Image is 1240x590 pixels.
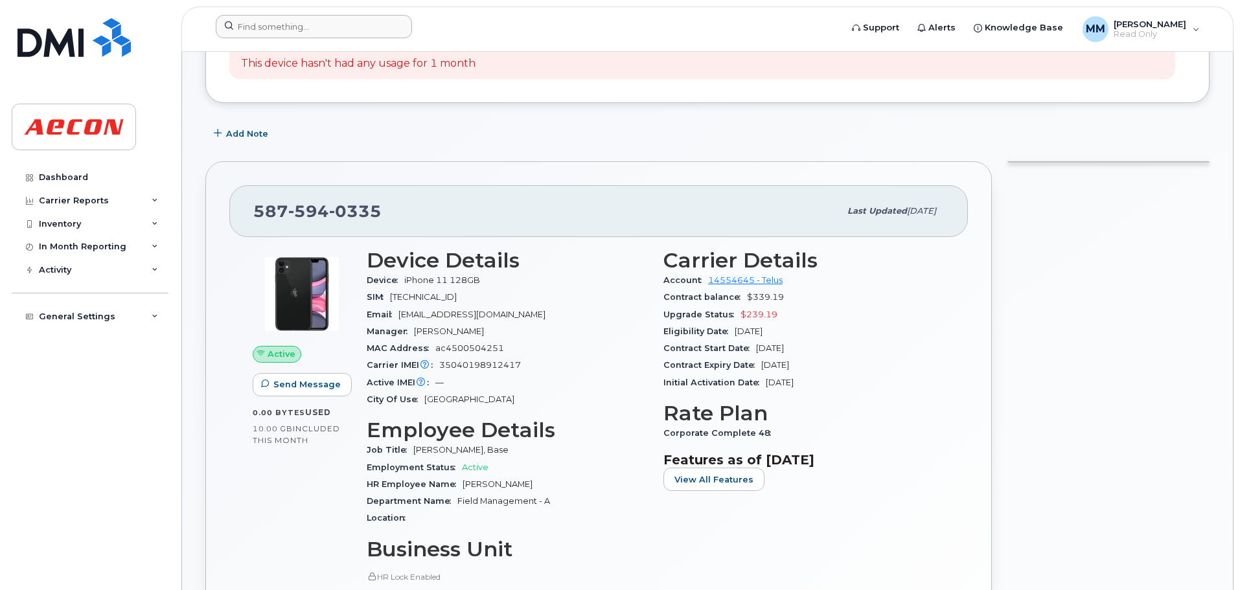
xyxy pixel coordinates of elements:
[708,275,783,285] a: 14554645 - Telus
[1086,21,1105,37] span: MM
[907,206,936,216] span: [DATE]
[367,310,398,319] span: Email
[367,571,648,582] p: HR Lock Enabled
[756,343,784,353] span: [DATE]
[367,538,648,561] h3: Business Unit
[367,479,463,489] span: HR Employee Name
[674,473,753,486] span: View All Features
[663,360,761,370] span: Contract Expiry Date
[424,394,514,404] span: [GEOGRAPHIC_DATA]
[439,360,521,370] span: 35040198912417
[263,255,341,333] img: iPhone_11.jpg
[367,513,412,523] span: Location
[863,21,899,34] span: Support
[390,292,457,302] span: [TECHNICAL_ID]
[253,408,305,417] span: 0.00 Bytes
[367,462,462,472] span: Employment Status
[404,275,480,285] span: iPhone 11 128GB
[908,15,965,41] a: Alerts
[663,292,747,302] span: Contract balance
[414,326,484,336] span: [PERSON_NAME]
[367,326,414,336] span: Manager
[367,496,457,506] span: Department Name
[741,310,777,319] span: $239.19
[253,424,293,433] span: 10.00 GB
[367,343,435,353] span: MAC Address
[253,373,352,396] button: Send Message
[663,275,708,285] span: Account
[663,452,945,468] h3: Features as of [DATE]
[413,445,509,455] span: [PERSON_NAME], Base
[965,15,1072,41] a: Knowledge Base
[463,479,533,489] span: [PERSON_NAME]
[253,424,340,445] span: included this month
[241,56,476,71] p: This device hasn't had any usage for 1 month
[367,394,424,404] span: City Of Use
[288,201,329,221] span: 594
[367,275,404,285] span: Device
[928,21,956,34] span: Alerts
[329,201,382,221] span: 0335
[663,343,756,353] span: Contract Start Date
[735,326,763,336] span: [DATE]
[367,249,648,272] h3: Device Details
[843,15,908,41] a: Support
[367,418,648,442] h3: Employee Details
[663,310,741,319] span: Upgrade Status
[1114,19,1186,29] span: [PERSON_NAME]
[398,310,545,319] span: [EMAIL_ADDRESS][DOMAIN_NAME]
[305,407,331,417] span: used
[985,21,1063,34] span: Knowledge Base
[663,402,945,425] h3: Rate Plan
[761,360,789,370] span: [DATE]
[367,445,413,455] span: Job Title
[663,468,764,491] button: View All Features
[435,378,444,387] span: —
[747,292,784,302] span: $339.19
[847,206,907,216] span: Last updated
[253,201,382,221] span: 587
[663,326,735,336] span: Eligibility Date
[663,249,945,272] h3: Carrier Details
[663,378,766,387] span: Initial Activation Date
[268,348,295,360] span: Active
[273,378,341,391] span: Send Message
[663,428,777,438] span: Corporate Complete 48
[766,378,794,387] span: [DATE]
[435,343,504,353] span: ac4500504251
[457,496,550,506] span: Field Management - A
[205,122,279,146] button: Add Note
[367,360,439,370] span: Carrier IMEI
[216,15,412,38] input: Find something...
[1074,16,1209,42] div: Maricris Molina
[462,462,488,472] span: Active
[1114,29,1186,40] span: Read Only
[367,378,435,387] span: Active IMEI
[367,292,390,302] span: SIM
[226,128,268,140] span: Add Note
